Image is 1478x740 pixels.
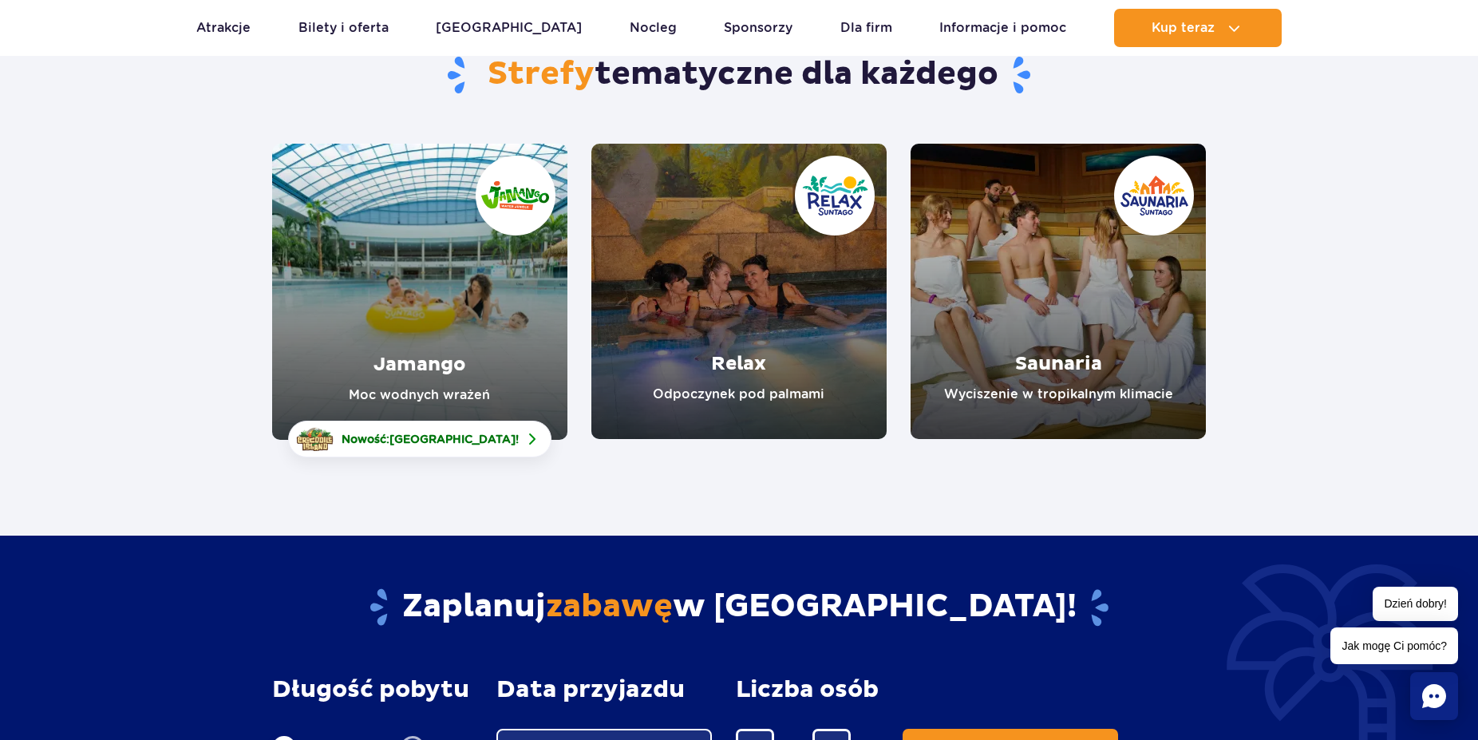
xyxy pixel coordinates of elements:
span: Data przyjazdu [496,676,685,703]
a: Dla firm [840,9,892,47]
a: Informacje i pomoc [939,9,1066,47]
a: Sponsorzy [724,9,792,47]
h2: Zaplanuj w [GEOGRAPHIC_DATA]! [272,587,1207,628]
h1: tematyczne dla każdego [272,54,1207,96]
a: Bilety i oferta [298,9,389,47]
a: [GEOGRAPHIC_DATA] [436,9,582,47]
span: Liczba osób [736,676,879,703]
span: Jak mogę Ci pomóc? [1330,627,1458,664]
div: Chat [1410,672,1458,720]
span: Długość pobytu [272,676,469,703]
span: Nowość: ! [342,431,519,447]
span: Dzień dobry! [1373,587,1458,621]
a: Nowość:[GEOGRAPHIC_DATA]! [288,421,551,457]
a: Atrakcje [196,9,251,47]
span: [GEOGRAPHIC_DATA] [389,433,516,445]
button: Kup teraz [1114,9,1282,47]
span: zabawę [546,587,673,627]
a: Nocleg [630,9,677,47]
span: Strefy [488,54,595,94]
a: Jamango [272,144,567,440]
a: Saunaria [911,144,1206,439]
span: Kup teraz [1152,21,1215,35]
a: Relax [591,144,887,439]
